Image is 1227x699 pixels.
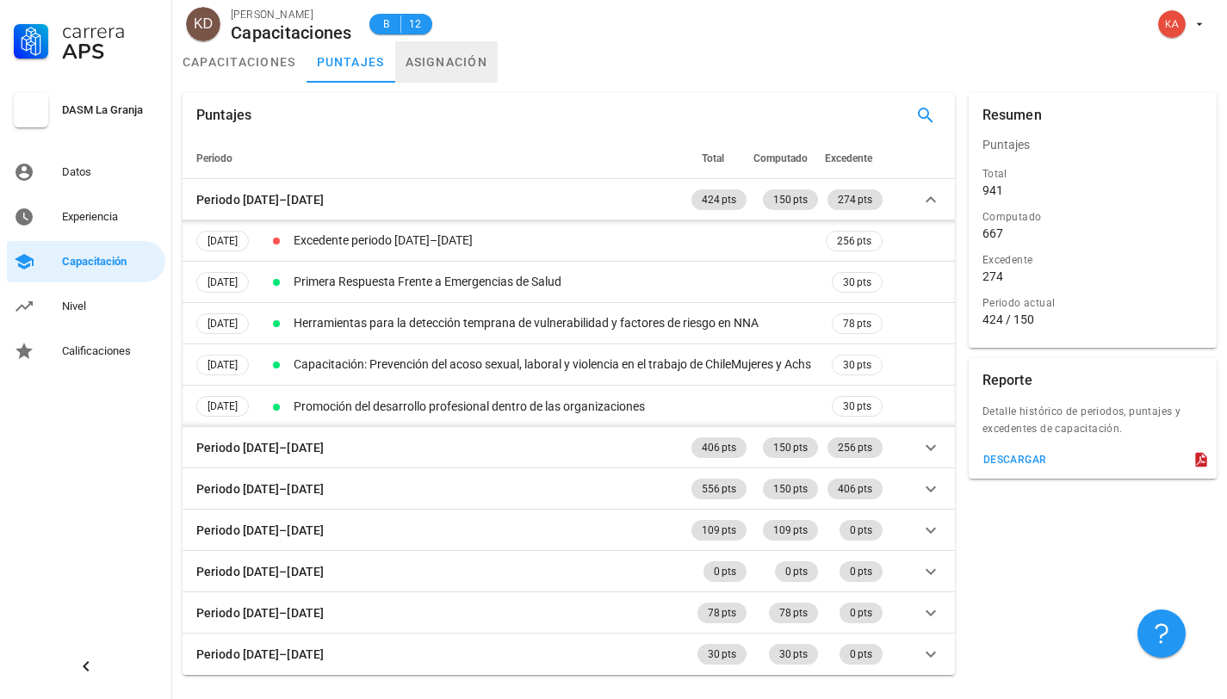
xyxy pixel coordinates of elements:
[982,294,1203,312] div: Periodo actual
[702,152,724,164] span: Total
[976,448,1054,472] button: descargar
[208,356,238,374] span: [DATE]
[196,645,324,664] div: Periodo [DATE]–[DATE]
[688,138,750,179] th: Total
[982,182,1003,198] div: 941
[750,138,821,179] th: Computado
[773,479,808,499] span: 150 pts
[982,251,1203,269] div: Excedente
[779,603,808,623] span: 78 pts
[821,138,886,179] th: Excedente
[62,21,158,41] div: Carrera
[969,124,1217,165] div: Puntajes
[982,454,1047,466] div: descargar
[395,41,499,83] a: asignación
[843,274,871,291] span: 30 pts
[7,331,165,372] a: Calificaciones
[1158,10,1186,38] div: avatar
[843,315,871,332] span: 78 pts
[196,438,324,457] div: Periodo [DATE]–[DATE]
[702,189,736,210] span: 424 pts
[982,165,1203,182] div: Total
[850,520,872,541] span: 0 pts
[982,312,1203,327] div: 424 / 150
[231,23,352,42] div: Capacitaciones
[982,208,1203,226] div: Computado
[982,269,1003,284] div: 274
[196,603,324,622] div: Periodo [DATE]–[DATE]
[208,314,238,333] span: [DATE]
[7,152,165,193] a: Datos
[708,603,736,623] span: 78 pts
[850,561,872,582] span: 0 pts
[196,93,251,138] div: Puntajes
[850,603,872,623] span: 0 pts
[208,397,238,416] span: [DATE]
[753,152,808,164] span: Computado
[290,344,822,386] td: Capacitación: Prevención del acoso sexual, laboral y violencia en el trabajo de ChileMujeres y Achs
[708,644,736,665] span: 30 pts
[714,561,736,582] span: 0 pts
[186,7,220,41] div: avatar
[196,562,324,581] div: Periodo [DATE]–[DATE]
[194,7,213,41] span: KD
[196,190,324,209] div: Periodo [DATE]–[DATE]
[172,41,307,83] a: capacitaciones
[62,344,158,358] div: Calificaciones
[62,210,158,224] div: Experiencia
[982,93,1042,138] div: Resumen
[62,41,158,62] div: APS
[62,300,158,313] div: Nivel
[702,520,736,541] span: 109 pts
[773,437,808,458] span: 150 pts
[982,358,1032,403] div: Reporte
[380,15,394,33] span: B
[62,103,158,117] div: DASM La Granja
[837,232,871,251] span: 256 pts
[773,189,808,210] span: 150 pts
[702,479,736,499] span: 556 pts
[196,152,232,164] span: Periodo
[62,255,158,269] div: Capacitación
[290,386,822,427] td: Promoción del desarrollo profesional dentro de las organizaciones
[408,15,422,33] span: 12
[843,356,871,374] span: 30 pts
[785,561,808,582] span: 0 pts
[208,273,238,292] span: [DATE]
[196,521,324,540] div: Periodo [DATE]–[DATE]
[969,403,1217,448] div: Detalle histórico de periodos, puntajes y excedentes de capacitación.
[7,196,165,238] a: Experiencia
[825,152,872,164] span: Excedente
[982,226,1003,241] div: 667
[773,520,808,541] span: 109 pts
[196,479,324,498] div: Periodo [DATE]–[DATE]
[838,189,872,210] span: 274 pts
[7,286,165,327] a: Nivel
[843,398,871,415] span: 30 pts
[7,241,165,282] a: Capacitación
[62,165,158,179] div: Datos
[183,138,688,179] th: Periodo
[290,220,822,262] td: Excedente periodo [DATE]–[DATE]
[838,437,872,458] span: 256 pts
[702,437,736,458] span: 406 pts
[208,232,238,251] span: [DATE]
[290,303,822,344] td: Herramientas para la detección temprana de vulnerabilidad y factores de riesgo en NNA
[779,644,808,665] span: 30 pts
[850,644,872,665] span: 0 pts
[307,41,395,83] a: puntajes
[290,262,822,303] td: Primera Respuesta Frente a Emergencias de Salud
[838,479,872,499] span: 406 pts
[231,6,352,23] div: [PERSON_NAME]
